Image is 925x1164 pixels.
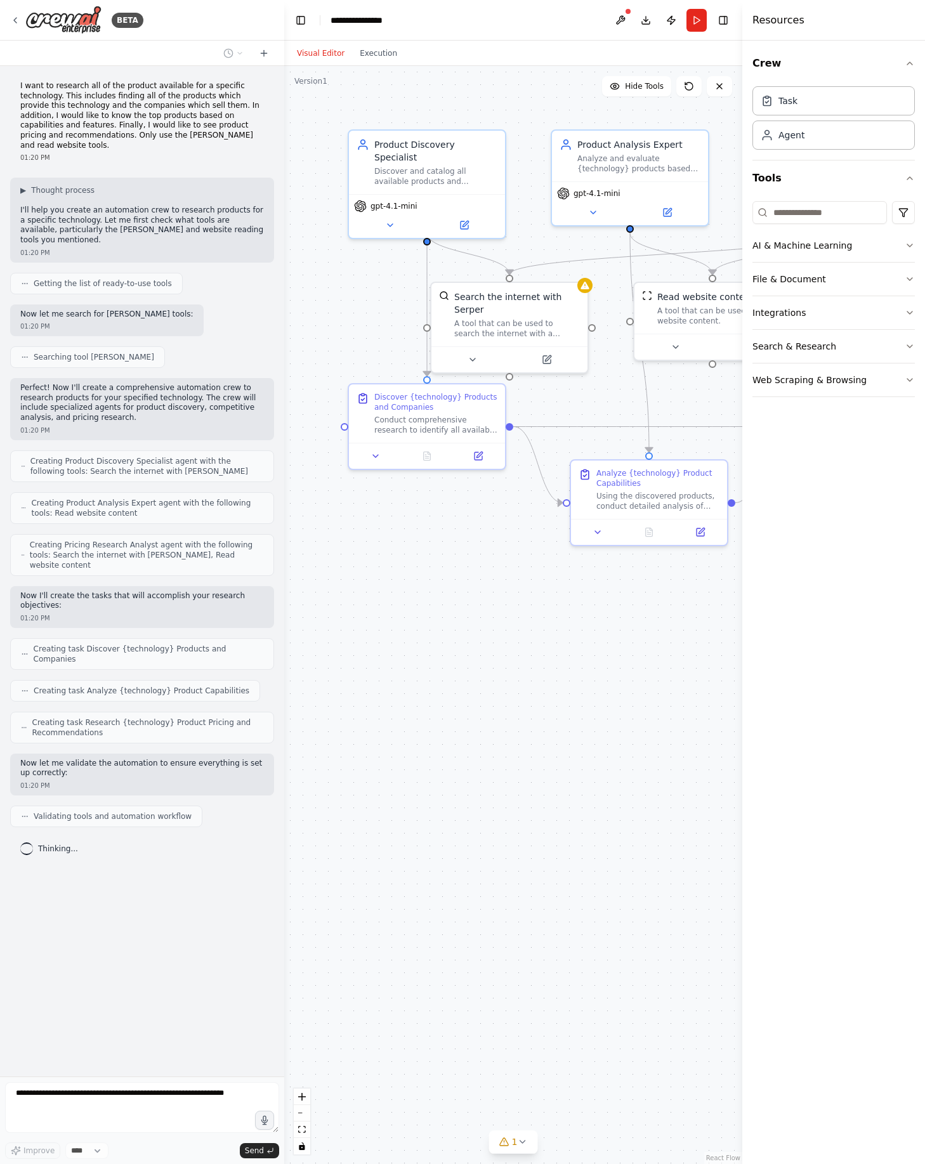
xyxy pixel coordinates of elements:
div: BETA [112,13,143,28]
span: Creating Pricing Research Analyst agent with the following tools: Search the internet with [PERSO... [30,540,263,570]
div: Analyze and evaluate {technology} products based on their capabilities, features, and performance... [577,154,700,174]
div: Agent [778,129,804,141]
div: A tool that can be used to search the internet with a search_query. Supports different search typ... [454,318,580,339]
span: Creating task Research {technology} Product Pricing and Recommendations [32,717,264,738]
span: Improve [23,1146,55,1156]
div: Search the internet with Serper [454,291,580,316]
div: Using the discovered products, conduct detailed analysis of each product's capabilities, features... [596,491,719,511]
div: Conduct comprehensive research to identify all available products and solutions that provide {tec... [374,415,497,435]
div: Analyze {technology} Product CapabilitiesUsing the discovered products, conduct detailed analysis... [570,459,728,546]
p: Now let me validate the automation to ensure everything is set up correctly: [20,759,264,778]
button: No output available [400,448,454,464]
span: 1 [512,1135,518,1148]
button: Integrations [752,296,915,329]
button: Open in side panel [511,352,582,367]
button: AI & Machine Learning [752,229,915,262]
button: Hide right sidebar [714,11,732,29]
button: Open in side panel [678,525,722,540]
div: 01:20 PM [20,781,264,790]
div: 01:20 PM [20,322,194,331]
button: Open in side panel [714,339,785,355]
div: Version 1 [294,76,327,86]
button: Tools [752,160,915,196]
p: I want to research all of the product available for a specific technology. This includes finding ... [20,81,264,150]
div: Tools [752,196,915,407]
div: Product Discovery Specialist [374,138,497,164]
p: Perfect! Now I'll create a comprehensive automation crew to research products for your specified ... [20,383,264,422]
button: File & Document [752,263,915,296]
button: Crew [752,46,915,81]
div: Product Discovery SpecialistDiscover and catalog all available products and solutions that provid... [348,129,506,239]
img: SerperDevTool [439,291,449,301]
div: Task [778,95,797,107]
g: Edge from 668cdadf-2214-4e0b-a49a-68c3ab978afd to 4d76ee18-26c7-4700-b88a-2ddfb84373dc [503,233,839,275]
p: Now I'll create the tasks that will accomplish your research objectives: [20,591,264,611]
button: No output available [622,525,676,540]
button: Hide left sidebar [292,11,310,29]
span: Creating Product Analysis Expert agent with the following tools: Read website content [31,498,263,518]
button: Hide Tools [602,76,671,96]
g: Edge from e9ec42c7-547c-4113-9f4c-129c516b9696 to 8162448f-8d4f-458a-afd4-8259ccef2b44 [624,233,655,452]
g: Edge from 668cdadf-2214-4e0b-a49a-68c3ab978afd to 88a174cd-0551-4e78-8285-36b74dabc6ce [706,233,839,275]
div: ScrapeWebsiteToolRead website contentA tool that can be used to read a website content. [633,282,792,361]
div: Crew [752,81,915,160]
div: 01:20 PM [20,248,264,258]
button: Improve [5,1142,60,1159]
span: Thinking... [38,844,78,854]
a: React Flow attribution [706,1154,740,1161]
div: Analyze {technology} Product Capabilities [596,468,719,488]
span: Creating task Analyze {technology} Product Capabilities [34,686,249,696]
button: zoom in [294,1089,310,1105]
span: Send [245,1146,264,1156]
g: Edge from 819ac787-fd77-40b9-a8e1-cdf2bc561ec9 to 8162448f-8d4f-458a-afd4-8259ccef2b44 [513,421,563,509]
button: fit view [294,1121,310,1138]
button: Start a new chat [254,46,274,61]
div: React Flow controls [294,1089,310,1154]
div: Product Analysis ExpertAnalyze and evaluate {technology} products based on their capabilities, fe... [551,129,709,226]
div: 01:20 PM [20,426,264,435]
button: Execution [352,46,405,61]
div: 01:20 PM [20,153,264,162]
button: toggle interactivity [294,1138,310,1154]
span: Thought process [31,185,95,195]
span: gpt-4.1-mini [371,201,417,211]
button: Send [240,1143,279,1158]
span: Creating task Discover {technology} Products and Companies [34,644,263,664]
button: Open in side panel [631,205,703,220]
img: ScrapeWebsiteTool [642,291,652,301]
button: Switch to previous chat [218,46,249,61]
span: gpt-4.1-mini [574,188,620,199]
g: Edge from 774a9d42-9b9b-4b82-a721-dda5cdb8c245 to 4d76ee18-26c7-4700-b88a-2ddfb84373dc [421,233,516,275]
img: Logo [25,6,102,34]
span: Validating tools and automation workflow [34,811,192,821]
div: Product Analysis Expert [577,138,700,151]
div: Discover and catalog all available products and solutions that provide {technology}, identifying ... [374,166,497,186]
button: zoom out [294,1105,310,1121]
button: Click to speak your automation idea [255,1111,274,1130]
span: Getting the list of ready-to-use tools [34,278,172,289]
p: I'll help you create an automation crew to research products for a specific technology. Let me fi... [20,206,264,245]
div: 01:20 PM [20,613,264,623]
div: Discover {technology} Products and Companies [374,392,497,412]
button: Visual Editor [289,46,352,61]
g: Edge from 8162448f-8d4f-458a-afd4-8259ccef2b44 to 4ebd0c89-4157-4d22-aa5d-5a43772c7422 [735,421,785,509]
g: Edge from 774a9d42-9b9b-4b82-a721-dda5cdb8c245 to 819ac787-fd77-40b9-a8e1-cdf2bc561ec9 [421,233,433,376]
div: SerperDevToolSearch the internet with SerperA tool that can be used to search the internet with a... [430,282,589,374]
div: Discover {technology} Products and CompaniesConduct comprehensive research to identify all availa... [348,383,506,470]
g: Edge from 819ac787-fd77-40b9-a8e1-cdf2bc561ec9 to 4ebd0c89-4157-4d22-aa5d-5a43772c7422 [513,421,785,433]
button: Search & Research [752,330,915,363]
span: Hide Tools [625,81,664,91]
p: Now let me search for [PERSON_NAME] tools: [20,310,194,320]
div: Read website content [657,291,754,303]
div: A tool that can be used to read a website content. [657,306,783,326]
span: Creating Product Discovery Specialist agent with the following tools: Search the internet with [P... [30,456,263,476]
button: 1 [489,1130,538,1154]
button: Open in side panel [456,448,500,464]
button: ▶Thought process [20,185,95,195]
span: Searching tool [PERSON_NAME] [34,352,154,362]
h4: Resources [752,13,804,28]
span: ▶ [20,185,26,195]
button: Web Scraping & Browsing [752,363,915,396]
button: Open in side panel [428,218,500,233]
nav: breadcrumb [331,14,396,27]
